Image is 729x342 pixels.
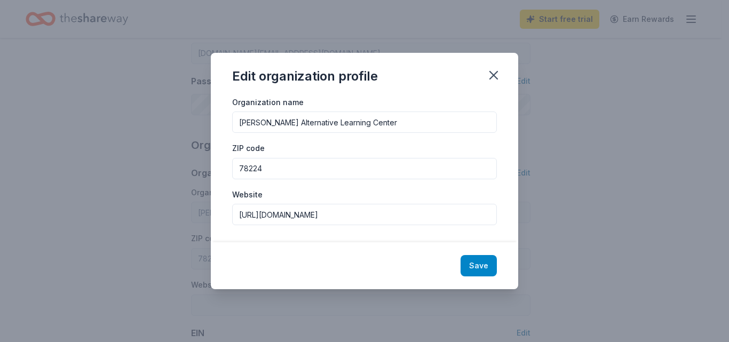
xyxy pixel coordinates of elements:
[232,143,265,154] label: ZIP code
[232,68,378,85] div: Edit organization profile
[461,255,497,276] button: Save
[232,97,304,108] label: Organization name
[232,189,263,200] label: Website
[232,158,497,179] input: 12345 (U.S. only)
